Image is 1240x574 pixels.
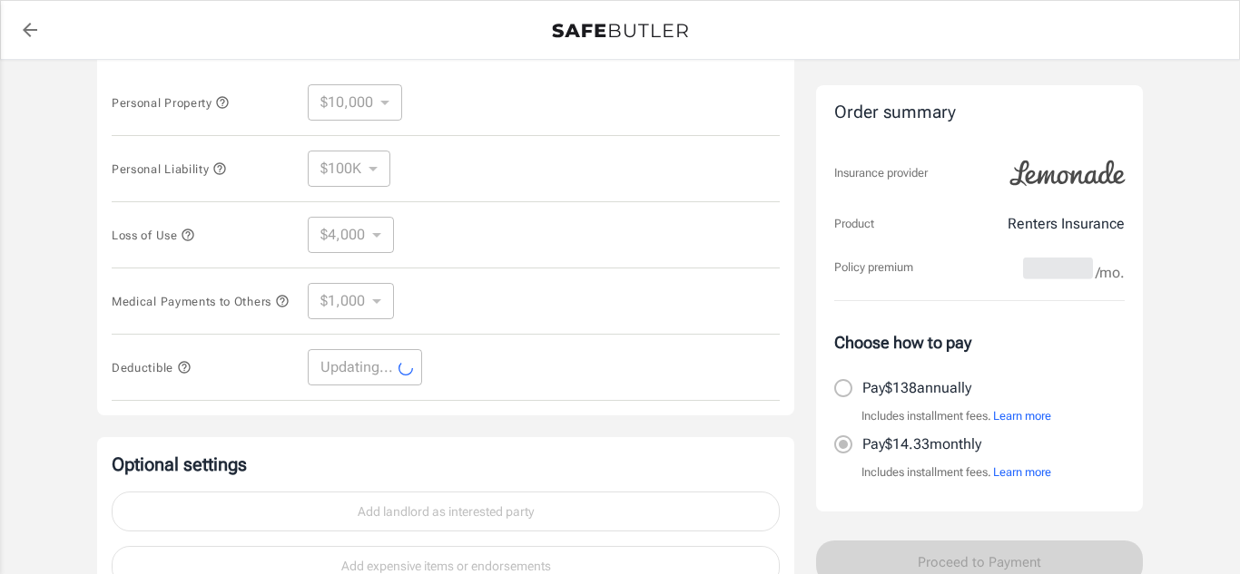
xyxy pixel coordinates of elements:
p: Pay $14.33 monthly [862,433,981,455]
button: Medical Payments to Others [112,290,290,312]
p: Policy premium [834,258,913,277]
img: Back to quotes [552,24,688,38]
button: Learn more [993,463,1051,482]
button: Deductible [112,356,192,378]
button: Loss of Use [112,224,195,246]
div: Order summary [834,100,1125,126]
p: Includes installment fees. [861,463,1051,482]
a: back to quotes [12,12,48,48]
p: Includes installment fees. [861,407,1051,425]
p: Product [834,215,874,233]
span: Medical Payments to Others [112,295,290,308]
p: Insurance provider [834,164,928,182]
p: Choose how to pay [834,330,1125,355]
p: Optional settings [112,452,780,477]
span: Deductible [112,361,192,375]
span: Loss of Use [112,229,195,242]
img: Lemonade [999,148,1136,199]
span: /mo. [1096,260,1125,286]
button: Personal Property [112,92,230,113]
button: Personal Liability [112,158,227,180]
p: Renters Insurance [1008,213,1125,235]
span: Personal Property [112,96,230,110]
span: Personal Liability [112,162,227,176]
p: Pay $138 annually [862,377,971,399]
button: Learn more [993,407,1051,425]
